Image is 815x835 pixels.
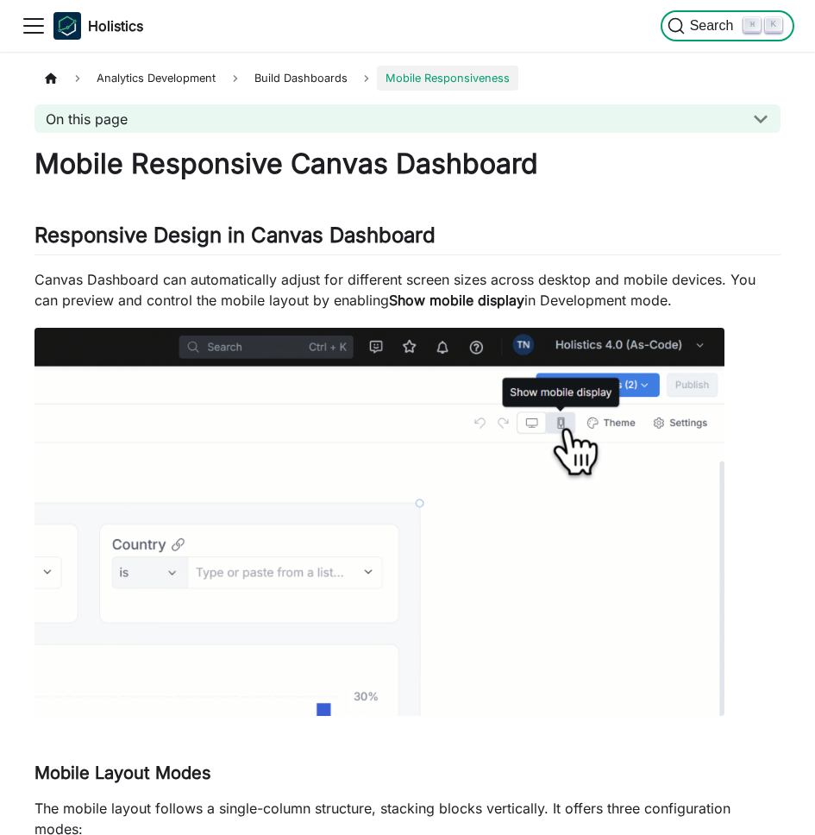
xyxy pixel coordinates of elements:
[765,17,782,33] kbd: K
[661,10,794,41] button: Search (Command+K)
[685,18,744,34] span: Search
[21,13,47,39] button: Toggle navigation bar
[34,763,781,784] h3: Mobile Layout Modes
[88,16,143,36] b: Holistics
[246,66,356,91] span: Build Dashboards
[34,66,67,91] a: Home page
[34,66,781,91] nav: Breadcrumbs
[34,269,781,311] p: Canvas Dashboard can automatically adjust for different screen sizes across desktop and mobile de...
[34,328,724,716] img: reporting-show-mobile-display
[34,104,781,133] button: On this page
[743,17,761,33] kbd: ⌘
[389,292,524,309] strong: Show mobile display
[377,66,518,91] span: Mobile Responsiveness
[34,147,781,181] h1: Mobile Responsive Canvas Dashboard
[88,66,224,91] span: Analytics Development
[53,12,143,40] a: HolisticsHolistics
[34,223,781,255] h2: Responsive Design in Canvas Dashboard
[53,12,81,40] img: Holistics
